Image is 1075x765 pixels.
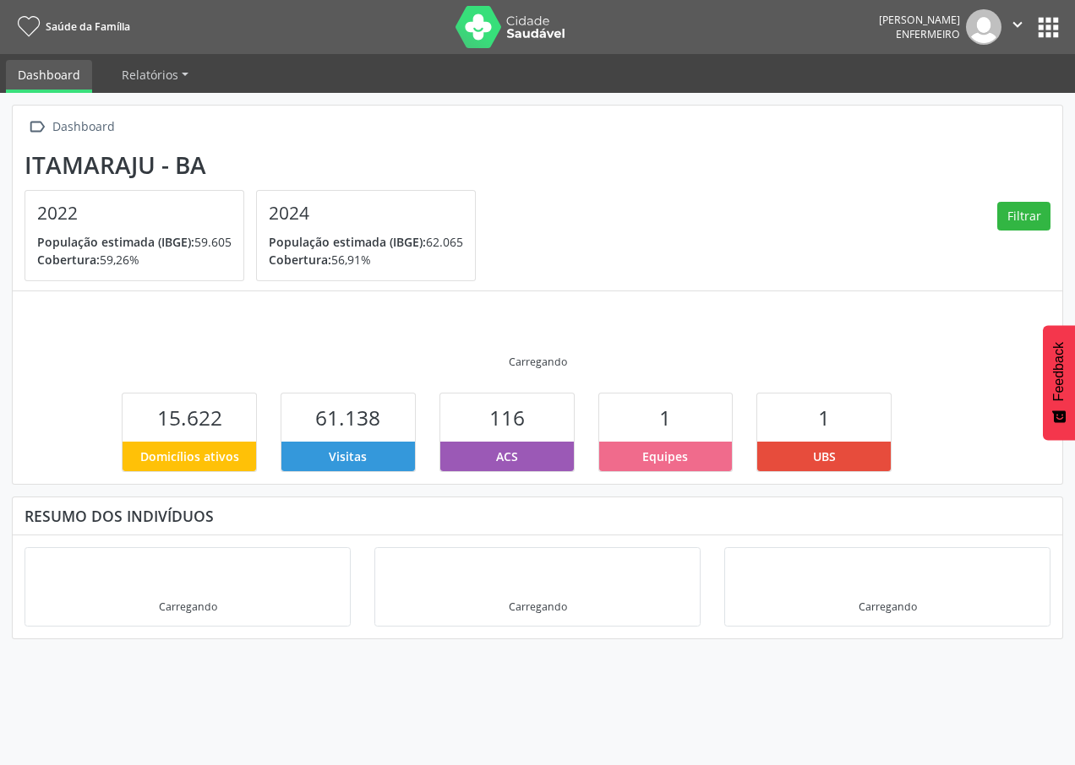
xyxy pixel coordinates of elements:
span: Feedback [1051,342,1067,401]
button: apps [1034,13,1063,42]
i:  [1008,15,1027,34]
span: População estimada (IBGE): [269,234,426,250]
span: Cobertura: [37,252,100,268]
a: Dashboard [6,60,92,93]
span: Visitas [329,448,367,465]
span: População estimada (IBGE): [37,234,194,250]
span: 61.138 [315,404,380,431]
p: 62.065 [269,233,463,251]
h4: 2024 [269,203,463,224]
a: Saúde da Família [12,13,130,41]
span: 15.622 [157,404,222,431]
p: 59,26% [37,251,232,269]
img: img [966,9,1001,45]
h4: 2022 [37,203,232,224]
span: Cobertura: [269,252,331,268]
div: Carregando [859,600,917,614]
button: Feedback - Mostrar pesquisa [1043,325,1075,440]
span: Saúde da Família [46,19,130,34]
button: Filtrar [997,202,1050,231]
div: [PERSON_NAME] [879,13,960,27]
a:  Dashboard [25,115,117,139]
span: UBS [813,448,836,465]
div: Itamaraju - BA [25,151,488,179]
span: Equipes [642,448,688,465]
span: Domicílios ativos [140,448,239,465]
button:  [1001,9,1034,45]
div: Carregando [159,600,217,614]
span: 1 [659,404,671,431]
div: Dashboard [49,115,117,139]
i:  [25,115,49,139]
a: Relatórios [110,60,200,90]
span: 1 [818,404,830,431]
p: 56,91% [269,251,463,269]
span: 116 [489,404,525,431]
div: Resumo dos indivíduos [25,507,1050,525]
span: Relatórios [122,67,178,83]
p: 59.605 [37,233,232,251]
span: ACS [496,448,518,465]
div: Carregando [509,600,567,614]
div: Carregando [509,355,567,369]
span: Enfermeiro [896,27,960,41]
